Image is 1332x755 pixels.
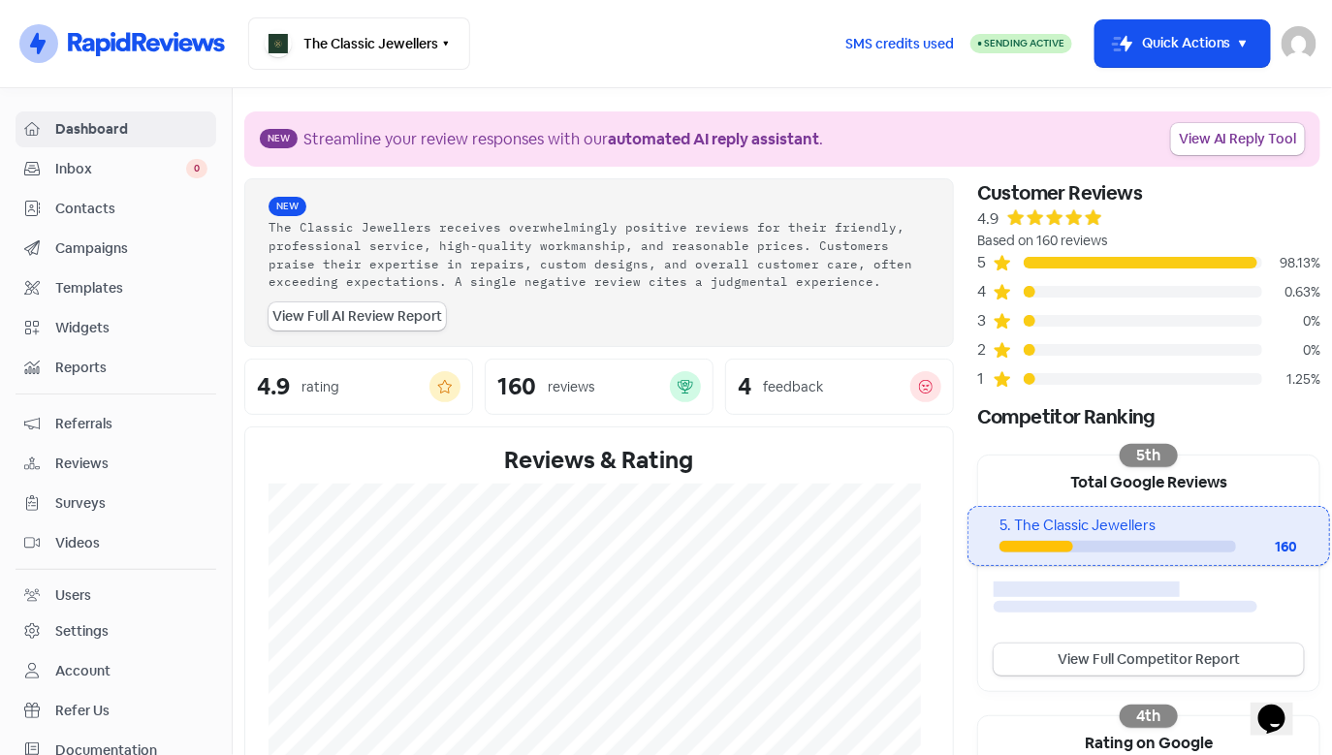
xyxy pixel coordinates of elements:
a: Sending Active [970,32,1072,55]
div: Streamline your review responses with our . [303,128,823,151]
span: Videos [55,533,207,553]
span: Dashboard [55,119,207,140]
span: Widgets [55,318,207,338]
span: SMS credits used [845,34,954,54]
a: Referrals [16,406,216,442]
a: Videos [16,525,216,561]
div: Reviews & Rating [269,443,930,478]
span: New [260,129,298,148]
span: Contacts [55,199,207,219]
div: 5th [1120,444,1178,467]
div: Based on 160 reviews [977,231,1320,251]
button: The Classic Jewellers [248,17,470,70]
div: 4 [977,280,993,303]
div: reviews [548,377,594,397]
a: Reviews [16,446,216,482]
span: Surveys [55,493,207,514]
span: 0 [186,159,207,178]
a: Refer Us [16,693,216,729]
a: Templates [16,270,216,306]
a: Settings [16,613,216,649]
a: 160reviews [485,359,714,415]
a: 4.9rating [244,359,473,415]
div: Competitor Ranking [977,402,1320,431]
span: Refer Us [55,701,207,721]
div: 1 [977,367,993,391]
a: View Full AI Review Report [269,302,446,330]
a: SMS credits used [829,32,970,52]
div: 5. The Classic Jewellers [999,515,1297,537]
div: 160 [497,375,536,398]
img: User [1282,26,1316,61]
iframe: chat widget [1251,677,1313,736]
div: rating [301,377,339,397]
div: 5 [977,251,993,274]
div: 4th [1120,705,1178,728]
b: automated AI reply assistant [608,129,819,149]
div: 0% [1262,340,1320,361]
div: The Classic Jewellers receives overwhelmingly positive reviews for their friendly, professional s... [269,218,930,291]
a: 4feedback [725,359,954,415]
span: Templates [55,278,207,299]
div: Total Google Reviews [978,456,1319,506]
div: 1.25% [1262,369,1320,390]
div: Account [55,661,111,681]
span: New [269,197,306,216]
div: 98.13% [1262,253,1320,273]
a: Users [16,578,216,613]
a: Contacts [16,191,216,227]
a: Inbox 0 [16,151,216,187]
span: Reviews [55,454,207,474]
div: 160 [1236,537,1297,557]
a: View AI Reply Tool [1171,123,1305,155]
a: Widgets [16,310,216,346]
span: Inbox [55,159,186,179]
a: Reports [16,350,216,386]
a: View Full Competitor Report [994,644,1304,676]
span: Reports [55,358,207,378]
a: Account [16,653,216,689]
div: Users [55,585,91,606]
div: 0.63% [1262,282,1320,302]
span: Referrals [55,414,207,434]
div: Settings [55,621,109,642]
a: Campaigns [16,231,216,267]
div: 0% [1262,311,1320,331]
button: Quick Actions [1095,20,1270,67]
div: 2 [977,338,993,362]
span: Sending Active [984,37,1064,49]
span: Campaigns [55,238,207,259]
div: feedback [763,377,823,397]
a: Dashboard [16,111,216,147]
div: 4 [738,375,751,398]
a: Surveys [16,486,216,521]
div: 3 [977,309,993,332]
div: 4.9 [257,375,290,398]
div: Customer Reviews [977,178,1320,207]
div: 4.9 [977,207,999,231]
